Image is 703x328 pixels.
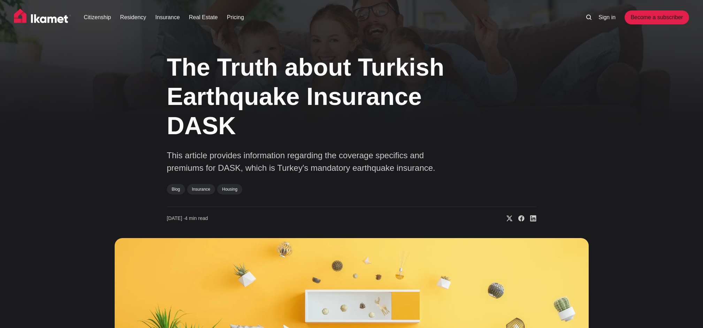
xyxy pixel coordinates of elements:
[120,13,146,22] a: Residency
[187,184,215,194] a: Insurance
[155,13,180,22] a: Insurance
[525,215,536,222] a: Share on Linkedin
[167,215,208,222] time: 4 min read
[189,13,218,22] a: Real Estate
[217,184,242,194] a: Housing
[167,184,185,194] a: Blog
[167,53,467,140] h1: The Truth about Turkish Earthquake Insurance DASK
[167,215,185,221] span: [DATE] ∙
[227,13,244,22] a: Pricing
[513,215,525,222] a: Share on Facebook
[167,149,446,174] p: This article provides information regarding the coverage specifics and premiums for DASK, which i...
[84,13,111,22] a: Citizenship
[14,9,71,26] img: Ikamet home
[625,10,689,24] a: Become a subscriber
[501,215,513,222] a: Share on X
[598,13,616,22] a: Sign in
